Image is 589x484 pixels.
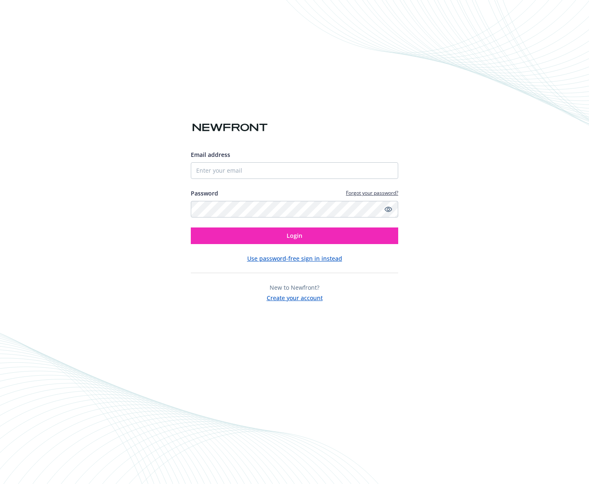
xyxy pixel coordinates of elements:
[191,227,398,244] button: Login
[267,292,323,302] button: Create your account
[191,201,398,218] input: Enter your password
[191,162,398,179] input: Enter your email
[247,254,342,263] button: Use password-free sign in instead
[383,204,393,214] a: Show password
[191,189,218,198] label: Password
[191,120,269,135] img: Newfront logo
[346,189,398,196] a: Forgot your password?
[191,151,230,159] span: Email address
[287,232,302,240] span: Login
[270,284,319,291] span: New to Newfront?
